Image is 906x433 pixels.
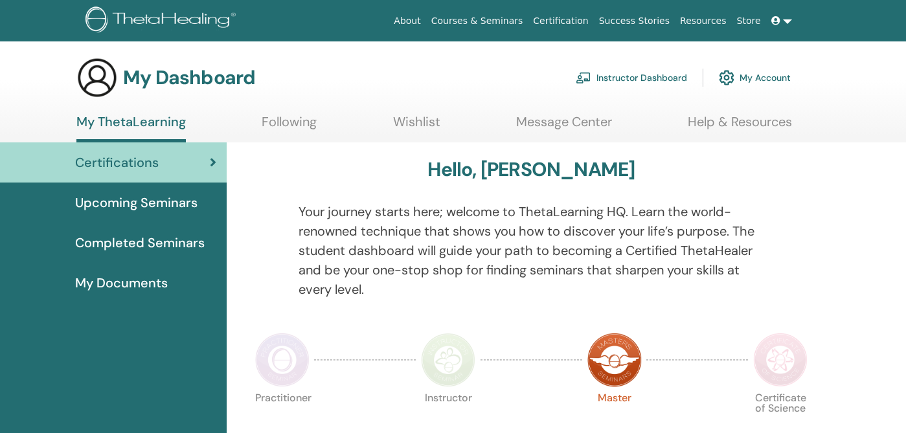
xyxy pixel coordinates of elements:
a: About [389,9,425,33]
span: Certifications [75,153,159,172]
a: My Account [719,63,791,92]
span: Completed Seminars [75,233,205,252]
span: My Documents [75,273,168,293]
a: Following [262,114,317,139]
a: Courses & Seminars [426,9,528,33]
a: Help & Resources [688,114,792,139]
a: Success Stories [594,9,675,33]
img: Master [587,333,642,387]
a: Message Center [516,114,612,139]
img: logo.png [85,6,240,36]
h3: Hello, [PERSON_NAME] [427,158,635,181]
a: Resources [675,9,732,33]
img: chalkboard-teacher.svg [576,72,591,83]
a: My ThetaLearning [76,114,186,142]
span: Upcoming Seminars [75,193,198,212]
img: cog.svg [719,67,734,89]
img: Practitioner [255,333,310,387]
img: Instructor [421,333,475,387]
p: Your journey starts here; welcome to ThetaLearning HQ. Learn the world-renowned technique that sh... [299,202,764,299]
a: Wishlist [393,114,440,139]
img: generic-user-icon.jpg [76,57,118,98]
a: Instructor Dashboard [576,63,687,92]
a: Certification [528,9,593,33]
h3: My Dashboard [123,66,255,89]
img: Certificate of Science [753,333,808,387]
a: Store [732,9,766,33]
